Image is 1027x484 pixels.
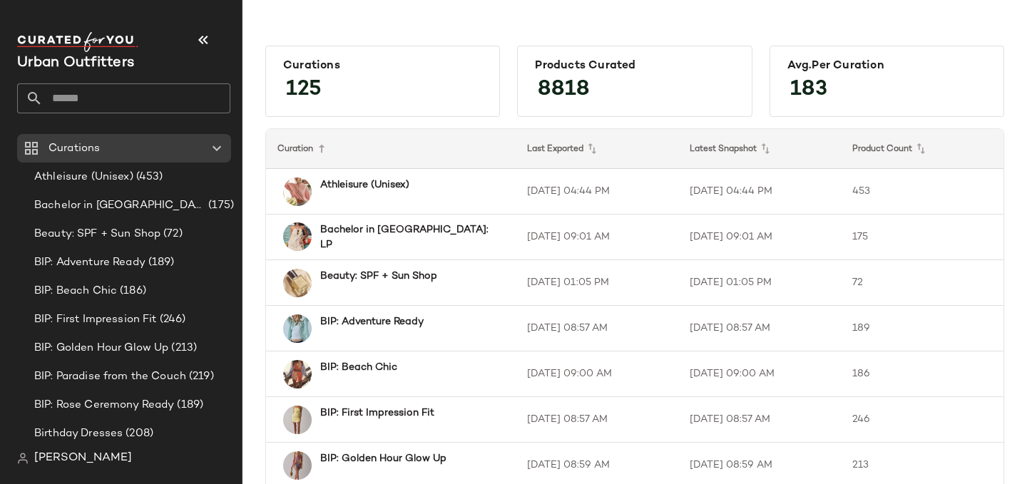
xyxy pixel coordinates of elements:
div: Products Curated [535,59,734,73]
td: [DATE] 08:57 AM [678,397,841,443]
td: [DATE] 01:05 PM [516,260,678,306]
td: [DATE] 08:57 AM [516,306,678,351]
div: Avg.per Curation [787,59,986,73]
span: (246) [157,311,186,328]
span: Athleisure (Unisex) [34,169,133,185]
b: BIP: Beach Chic [320,360,397,375]
b: Beauty: SPF + Sun Shop [320,269,437,284]
span: Bachelor in [GEOGRAPHIC_DATA]: LP [34,197,205,214]
td: [DATE] 09:00 AM [516,351,678,397]
td: [DATE] 09:01 AM [516,215,678,260]
span: (189) [174,397,203,413]
td: 175 [841,215,1003,260]
img: 98247711_087_b [283,360,312,388]
img: 101347516_000_b [283,451,312,480]
span: BIP: First Impression Fit [34,311,157,328]
div: Curations [283,59,482,73]
img: cfy_white_logo.C9jOOHJF.svg [17,32,138,52]
b: BIP: Golden Hour Glow Up [320,451,446,466]
span: (453) [133,169,163,185]
td: [DATE] 01:05 PM [678,260,841,306]
span: 125 [272,64,336,115]
img: 94373735_065_b [283,177,312,206]
span: BIP: Golden Hour Glow Up [34,340,168,356]
span: Beauty: SPF + Sun Shop [34,226,160,242]
th: Latest Snapshot [678,129,841,169]
span: (189) [145,254,175,271]
td: 246 [841,397,1003,443]
b: BIP: First Impression Fit [320,406,434,421]
span: (186) [117,283,146,299]
td: [DATE] 04:44 PM [516,169,678,215]
span: BIP: Paradise from the Couch [34,369,186,385]
b: BIP: Adventure Ready [320,314,424,329]
th: Curation [266,129,516,169]
img: 54308812_023_b [283,269,312,297]
span: (208) [123,426,153,442]
span: BIP: Adventure Ready [34,254,145,271]
td: [DATE] 08:57 AM [516,397,678,443]
span: Birthday Dresses [34,426,123,442]
span: Curations [48,140,100,157]
td: 189 [841,306,1003,351]
span: 183 [776,64,842,115]
td: [DATE] 04:44 PM [678,169,841,215]
span: (219) [186,369,214,385]
td: 186 [841,351,1003,397]
img: svg%3e [17,453,29,464]
td: [DATE] 09:00 AM [678,351,841,397]
b: Athleisure (Unisex) [320,177,409,192]
td: [DATE] 08:57 AM [678,306,841,351]
th: Last Exported [516,129,678,169]
span: (175) [205,197,234,214]
span: (213) [168,340,197,356]
span: 8818 [523,64,604,115]
img: 96651559_038_b [283,314,312,343]
td: [DATE] 09:01 AM [678,215,841,260]
img: 100596915_079_b [283,406,312,434]
span: BIP: Beach Chic [34,283,117,299]
th: Product Count [841,129,1003,169]
td: 453 [841,169,1003,215]
b: Bachelor in [GEOGRAPHIC_DATA]: LP [320,222,490,252]
span: (72) [160,226,183,242]
span: BIP: Rose Ceremony Ready [34,397,174,413]
span: [PERSON_NAME] [34,450,132,467]
td: 72 [841,260,1003,306]
img: 99180069_079_b [283,222,312,251]
span: Current Company Name [17,56,134,71]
